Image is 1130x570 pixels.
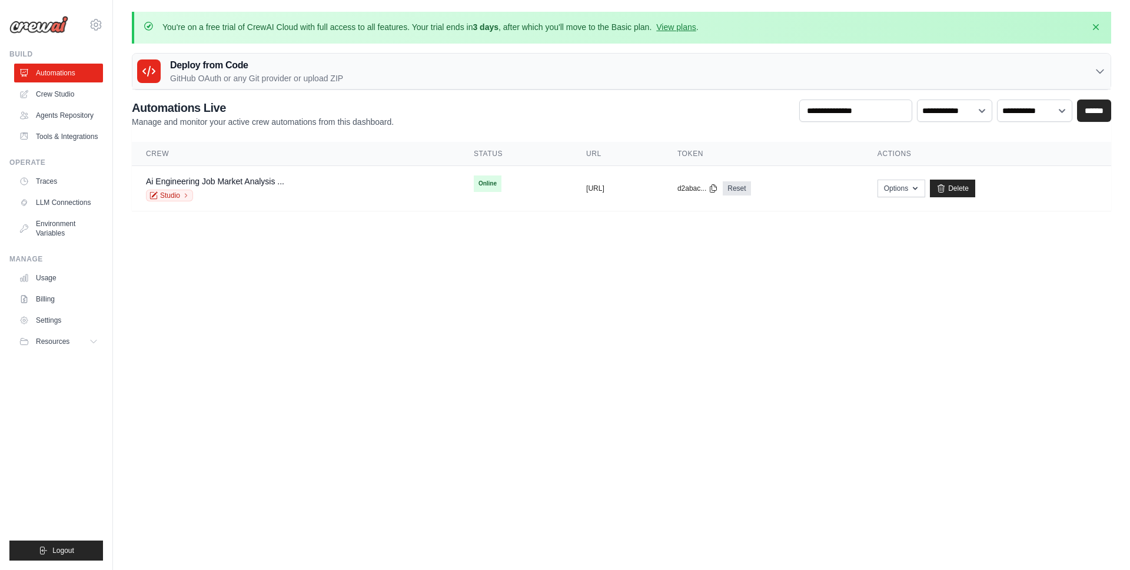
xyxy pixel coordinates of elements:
a: Ai Engineering Job Market Analysis ... [146,177,284,186]
a: Automations [14,64,103,82]
h3: Deploy from Code [170,58,343,72]
span: Logout [52,546,74,555]
button: Options [878,180,925,197]
a: Traces [14,172,103,191]
th: Token [663,142,863,166]
a: Billing [14,290,103,309]
th: URL [572,142,663,166]
div: Operate [9,158,103,167]
h2: Automations Live [132,100,394,116]
a: Environment Variables [14,214,103,243]
p: You're on a free trial of CrewAI Cloud with full access to all features. Your trial ends in , aft... [162,21,699,33]
a: Reset [723,181,750,195]
th: Status [460,142,572,166]
span: Online [474,175,501,192]
button: d2abac... [677,184,718,193]
a: Studio [146,190,193,201]
p: GitHub OAuth or any Git provider or upload ZIP [170,72,343,84]
p: Manage and monitor your active crew automations from this dashboard. [132,116,394,128]
a: Agents Repository [14,106,103,125]
th: Crew [132,142,460,166]
div: Manage [9,254,103,264]
strong: 3 days [473,22,498,32]
a: Crew Studio [14,85,103,104]
a: LLM Connections [14,193,103,212]
th: Actions [863,142,1111,166]
div: Build [9,49,103,59]
button: Logout [9,541,103,561]
a: View plans [656,22,696,32]
button: Resources [14,332,103,351]
a: Usage [14,269,103,287]
a: Tools & Integrations [14,127,103,146]
a: Settings [14,311,103,330]
a: Delete [930,180,975,197]
img: Logo [9,16,68,34]
span: Resources [36,337,69,346]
